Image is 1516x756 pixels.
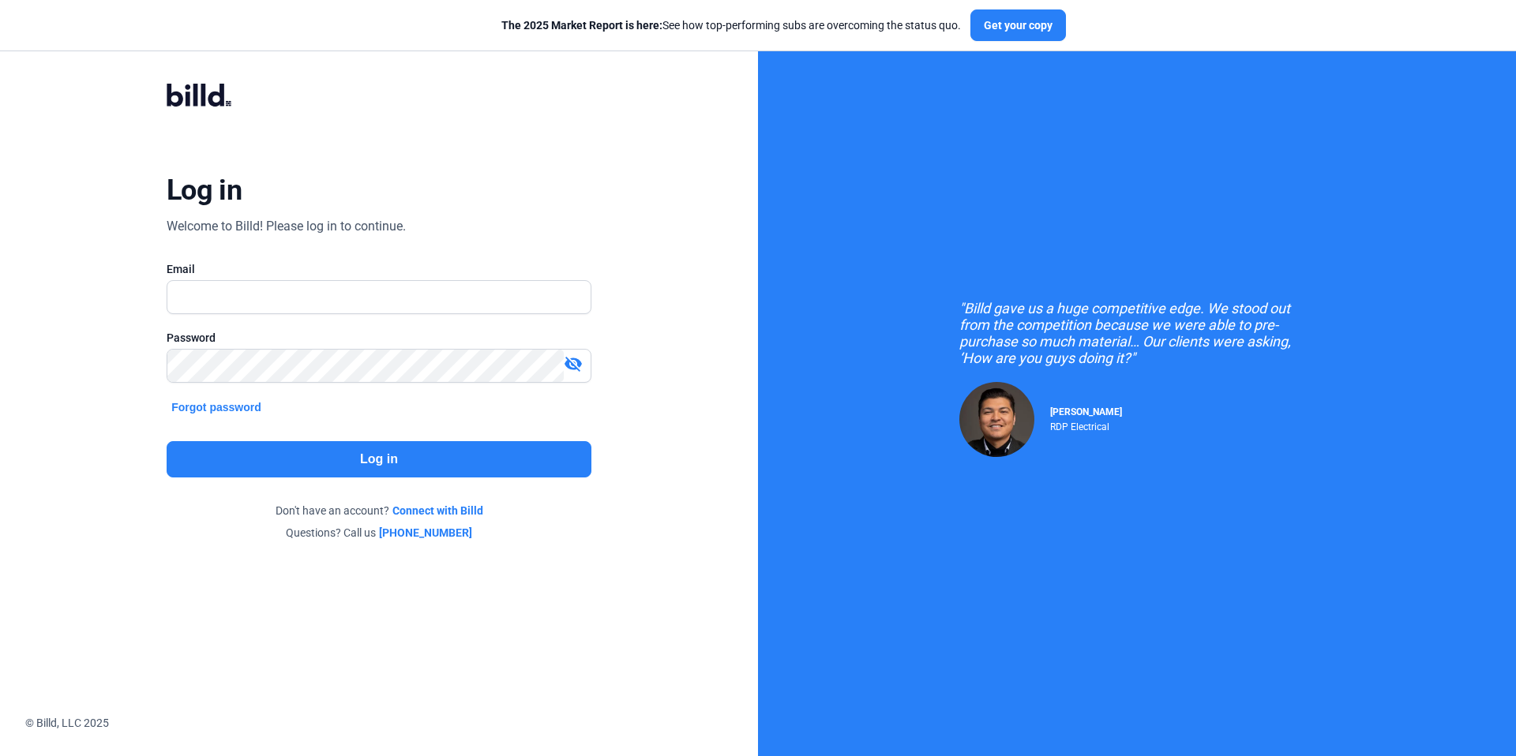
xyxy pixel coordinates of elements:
div: Password [167,330,591,346]
div: RDP Electrical [1050,417,1122,432]
span: The 2025 Market Report is here: [501,19,662,32]
button: Log in [167,441,591,477]
a: Connect with Billd [392,503,483,518]
img: Raul Pacheco [959,382,1034,457]
span: [PERSON_NAME] [1050,406,1122,417]
div: Welcome to Billd! Please log in to continue. [167,217,406,236]
button: Get your copy [970,9,1066,41]
div: Log in [167,173,242,208]
div: Questions? Call us [167,525,591,541]
div: Email [167,261,591,277]
div: See how top-performing subs are overcoming the status quo. [501,17,961,33]
div: "Billd gave us a huge competitive edge. We stood out from the competition because we were able to... [959,300,1315,366]
a: [PHONE_NUMBER] [379,525,472,541]
div: Don't have an account? [167,503,591,518]
mat-icon: visibility_off [564,354,583,373]
button: Forgot password [167,399,266,416]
